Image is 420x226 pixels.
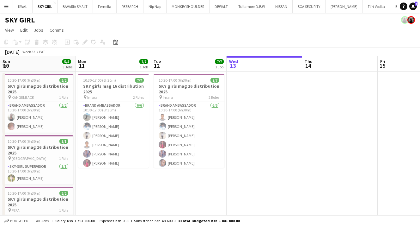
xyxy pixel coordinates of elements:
[8,78,40,83] span: 10:30-17:00 (6h30m)
[50,27,64,33] span: Comms
[135,78,144,83] span: 7/7
[159,78,192,83] span: 10:30-17:00 (6h30m)
[21,49,37,54] span: Week 33
[305,59,313,64] span: Thu
[210,0,233,13] button: DEWALT
[215,59,224,64] span: 7/7
[380,59,385,64] span: Fri
[59,95,68,100] span: 1 Role
[143,0,167,13] button: Nip Nap
[5,27,14,33] span: View
[390,0,415,13] button: BACARDI
[77,62,86,69] span: 11
[154,102,224,169] app-card-role: Brand Ambassador6/610:30-17:00 (6h30m)[PERSON_NAME][PERSON_NAME][PERSON_NAME][PERSON_NAME][PERSON...
[5,15,35,25] h1: SKY GIRL
[93,0,117,13] button: Femella
[326,0,363,13] button: [PERSON_NAME]
[3,196,73,208] h3: SKY girls mag 16 distribution 2025
[12,208,20,213] span: PEFA
[133,95,144,100] span: 2 Roles
[3,26,16,34] a: View
[34,27,43,33] span: Jobs
[78,74,149,168] app-job-card: 10:30-17:00 (6h30m)7/7SKY girls mag 16 distribution 2025 Imara2 RolesBrand Ambassador6/610:30-17:...
[3,144,73,156] h3: SKY girls mag 16 distribution 2025
[83,78,116,83] span: 10:30-17:00 (6h30m)
[117,0,143,13] button: RESEARCH
[78,59,86,64] span: Mon
[87,95,97,100] span: Imara
[407,16,415,24] app-user-avatar: simon yonni
[8,139,40,144] span: 10:30-17:00 (6h30m)
[210,78,219,83] span: 7/7
[139,59,148,64] span: 7/7
[3,83,73,95] h3: SKY girls mag 16 distribution 2025
[33,0,58,13] button: SKY GIRL
[379,62,385,69] span: 15
[209,95,219,100] span: 2 Roles
[270,0,293,13] button: NISSAN
[153,62,161,69] span: 12
[163,95,173,100] span: Imara
[154,74,224,168] app-job-card: 10:30-17:00 (6h30m)7/7SKY girls mag 16 distribution 2025 Imara2 RolesBrand Ambassador6/610:30-17:...
[304,62,313,69] span: 14
[35,218,50,223] span: All jobs
[180,218,240,223] span: Total Budgeted Ksh 1 841 800.00
[62,59,71,64] span: 5/5
[3,59,10,64] span: Sun
[167,0,210,13] button: MONKEY SHOULDER
[154,83,224,95] h3: SKY girls mag 16 distribution 2025
[401,16,409,24] app-user-avatar: simon yonni
[215,65,223,69] div: 1 Job
[59,139,68,144] span: 1/1
[55,218,240,223] div: Salary Ksh 1 793 200.00 + Expenses Ksh 0.00 + Subsistence Ksh 48 600.00 =
[154,59,161,64] span: Tue
[59,156,68,161] span: 1 Role
[233,0,270,13] button: Tullamore D.E.W
[140,65,148,69] div: 1 Job
[228,62,238,69] span: 13
[59,78,68,83] span: 2/2
[12,156,46,161] span: [GEOGRAPHIC_DATA]
[10,219,28,223] span: Budgeted
[293,0,326,13] button: SGA SECURITY
[363,0,390,13] button: Flirt Vodka
[415,2,417,6] span: 4
[78,83,149,95] h3: SKY girls mag 16 distribution 2025
[3,217,29,224] button: Budgeted
[59,191,68,196] span: 2/2
[3,163,73,185] app-card-role: SKY-GIRL SUPERVISOR1/110:30-17:00 (6h30m)[PERSON_NAME]
[78,102,149,169] app-card-role: Brand Ambassador6/610:30-17:00 (6h30m)[PERSON_NAME][PERSON_NAME][PERSON_NAME][PERSON_NAME][PERSON...
[63,65,72,69] div: 3 Jobs
[5,49,20,55] div: [DATE]
[229,59,238,64] span: Wed
[8,191,40,196] span: 10:30-17:00 (6h30m)
[31,26,46,34] a: Jobs
[3,102,73,133] app-card-role: Brand Ambassador2/210:30-17:00 (6h30m)[PERSON_NAME][PERSON_NAME]
[59,208,68,213] span: 1 Role
[409,3,417,10] a: 4
[3,74,73,133] app-job-card: 10:30-17:00 (6h30m)2/2SKY girls mag 16 distribution 2025 KANGEMI ACK1 RoleBrand Ambassador2/210:3...
[12,95,34,100] span: KANGEMI ACK
[39,49,45,54] div: EAT
[47,26,66,34] a: Comms
[13,0,33,13] button: KWAL
[18,26,30,34] a: Edit
[3,135,73,185] app-job-card: 10:30-17:00 (6h30m)1/1SKY girls mag 16 distribution 2025 [GEOGRAPHIC_DATA]1 RoleSKY-GIRL SUPERVIS...
[58,0,93,13] button: BAVARIA SMALT
[20,27,27,33] span: Edit
[2,62,10,69] span: 10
